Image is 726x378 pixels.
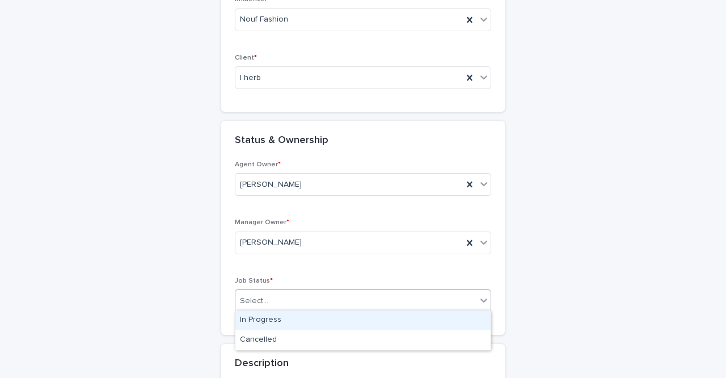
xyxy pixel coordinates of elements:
[240,72,261,84] span: I herb
[235,330,491,350] div: Cancelled
[240,179,302,191] span: [PERSON_NAME]
[235,54,257,61] span: Client
[235,161,281,168] span: Agent Owner
[240,237,302,249] span: [PERSON_NAME]
[240,14,288,26] span: Nouf Fashion
[235,135,328,147] h2: Status & Ownership
[235,219,289,226] span: Manager Owner
[240,295,268,307] div: Select...
[235,358,289,370] h2: Description
[235,310,491,330] div: In Progress
[235,278,273,284] span: Job Status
